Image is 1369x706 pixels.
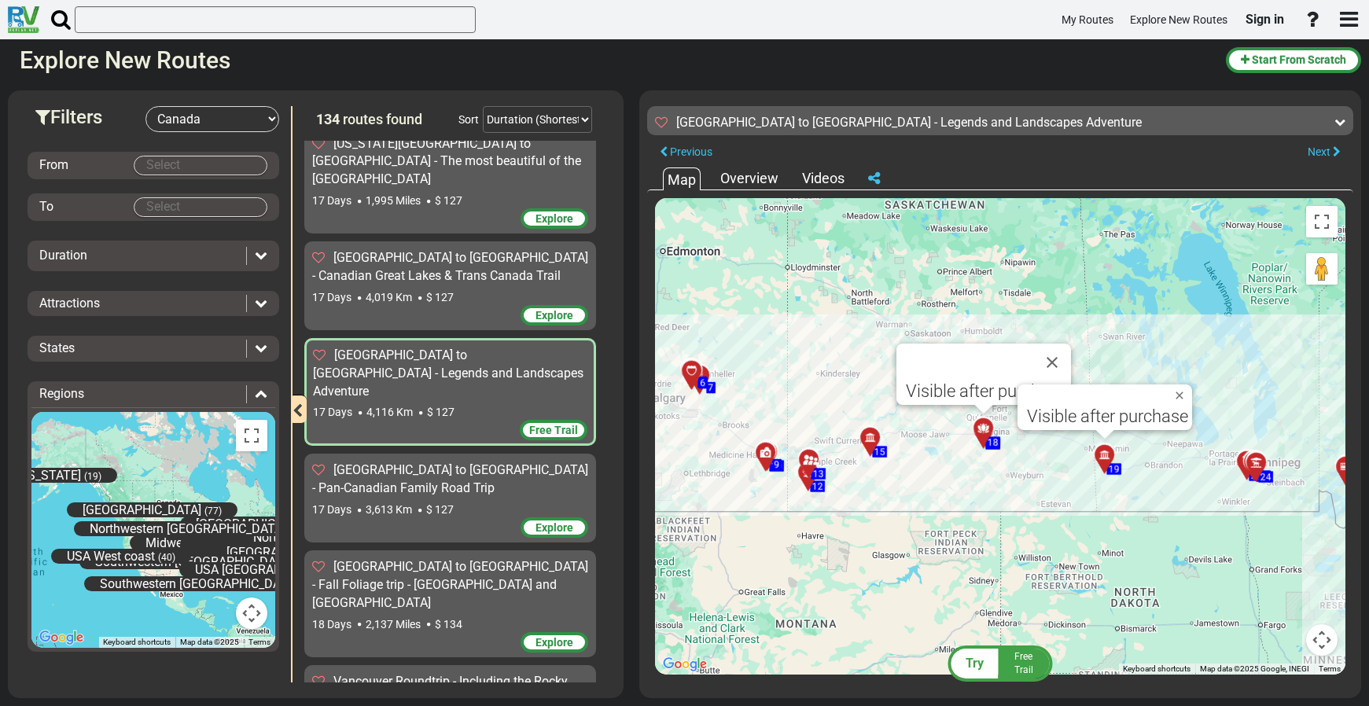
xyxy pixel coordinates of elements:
a: Open this area in Google Maps (opens a new window) [35,627,87,648]
span: 17 Days [313,406,352,418]
span: 4,019 Km [366,291,412,303]
span: $ 127 [427,406,454,418]
span: Explore [535,212,573,225]
span: Next [1308,145,1330,158]
img: Google [659,654,711,675]
span: 6 [701,377,706,388]
span: $ 127 [435,194,462,207]
span: Visible after purchase [906,381,1067,401]
div: Videos [798,168,848,189]
button: Map camera controls [236,598,267,629]
span: 16 [988,438,999,449]
a: Sign in [1238,3,1291,36]
span: [GEOGRAPHIC_DATA] to [GEOGRAPHIC_DATA] - Pan-Canadian Family Road Trip [312,462,588,495]
img: Google [35,627,87,648]
span: From [39,157,68,172]
input: Select [134,156,267,175]
div: Map [663,167,701,190]
span: 17 Days [312,194,351,207]
span: routes found [343,111,422,127]
span: $ 134 [435,618,462,631]
span: Visible after purchase [1027,406,1188,426]
span: Free Trail [1014,651,1033,675]
span: (40) [158,552,175,563]
span: [GEOGRAPHIC_DATA] to [GEOGRAPHIC_DATA] - Fall Foliage trip - [GEOGRAPHIC_DATA] and [GEOGRAPHIC_DATA] [312,559,588,610]
span: 12 [812,480,823,491]
button: Toggle fullscreen view [236,420,267,451]
span: 3,613 Km [366,503,412,516]
span: Sign in [1246,12,1284,27]
span: To [39,199,53,214]
span: Attractions [39,296,100,311]
span: [GEOGRAPHIC_DATA] to [GEOGRAPHIC_DATA] - Canadian Great Lakes & Trans Canada Trail [312,250,588,283]
span: $ 127 [426,503,454,516]
button: Keyboard shortcuts [103,637,171,648]
div: Explore [521,517,588,538]
div: Attractions [31,295,275,313]
span: 15 [874,446,885,457]
h2: Explore New Routes [20,47,1214,73]
span: (19) [84,471,101,482]
div: Explore [521,208,588,229]
sapn: [GEOGRAPHIC_DATA] to [GEOGRAPHIC_DATA] - Legends and Landscapes Adventure [676,115,1142,130]
button: Try FreeTrail [944,645,1058,682]
span: 2,137 Miles [366,618,421,631]
span: 9 [775,459,780,470]
span: 18 [988,436,999,447]
span: Explore [535,636,573,649]
span: USA West coast [67,549,155,564]
span: 7 [708,382,714,393]
button: Toggle fullscreen view [1306,206,1338,237]
div: Duration [31,247,275,265]
span: 4,116 Km [366,406,413,418]
button: Close [1033,344,1071,381]
span: Explore [535,521,573,534]
div: Explore [521,305,588,325]
a: Terms (opens in new tab) [248,638,270,646]
a: Terms (opens in new tab) [1319,664,1341,673]
span: Explore [535,309,573,322]
span: Previous [670,145,712,158]
div: [GEOGRAPHIC_DATA] to [GEOGRAPHIC_DATA] - Pan-Canadian Family Road Trip 17 Days 3,613 Km $ 127 Exp... [304,454,596,542]
span: $ 127 [426,291,454,303]
div: [GEOGRAPHIC_DATA] to [GEOGRAPHIC_DATA] - Legends and Landscapes Adventure 17 Days 4,116 Km $ 127 ... [304,338,596,447]
span: USA [GEOGRAPHIC_DATA] [195,562,340,577]
span: [GEOGRAPHIC_DATA] to [GEOGRAPHIC_DATA] - Legends and Landscapes Adventure [313,347,583,399]
span: [US_STATE][GEOGRAPHIC_DATA] to [GEOGRAPHIC_DATA] - The most beautiful of the [GEOGRAPHIC_DATA] [312,136,581,187]
span: 18 Days [312,618,351,631]
div: Explore [521,632,588,653]
h3: Filters [35,107,145,127]
button: Close [1173,384,1192,406]
span: 19 [1109,463,1120,474]
a: Explore New Routes [1123,5,1235,35]
span: Map data ©2025 [180,638,239,646]
div: [US_STATE][GEOGRAPHIC_DATA] to [GEOGRAPHIC_DATA] - The most beautiful of the [GEOGRAPHIC_DATA] 17... [304,127,596,234]
span: Try [966,656,984,671]
a: My Routes [1054,5,1121,35]
span: 17 Days [312,291,351,303]
button: Previous [647,142,725,163]
span: 21 [1251,469,1262,480]
span: Southwestern [GEOGRAPHIC_DATA] [100,576,298,591]
span: Map data ©2025 Google, INEGI [1200,664,1309,673]
span: (77) [204,506,222,517]
span: My Routes [1062,13,1113,26]
div: Overview [716,168,782,189]
span: 17 Days [312,503,351,516]
a: Open this area in Google Maps (opens a new window) [659,654,711,675]
button: Map camera controls [1306,624,1338,656]
span: Free Trail [529,424,578,436]
button: Next [1295,142,1353,163]
span: [US_STATE] [17,468,81,483]
span: Northwestern [GEOGRAPHIC_DATA] [90,521,285,536]
img: RvPlanetLogo.png [8,6,39,33]
span: 24 [1260,471,1271,482]
button: Start From Scratch [1226,47,1361,73]
span: [GEOGRAPHIC_DATA] [83,502,201,517]
div: Free Trail [520,420,587,440]
div: [GEOGRAPHIC_DATA] to [GEOGRAPHIC_DATA] - Fall Foliage trip - [GEOGRAPHIC_DATA] and [GEOGRAPHIC_DA... [304,550,596,657]
span: States [39,340,75,355]
span: Duration [39,248,87,263]
div: States [31,340,275,358]
button: Keyboard shortcuts [1123,664,1191,675]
